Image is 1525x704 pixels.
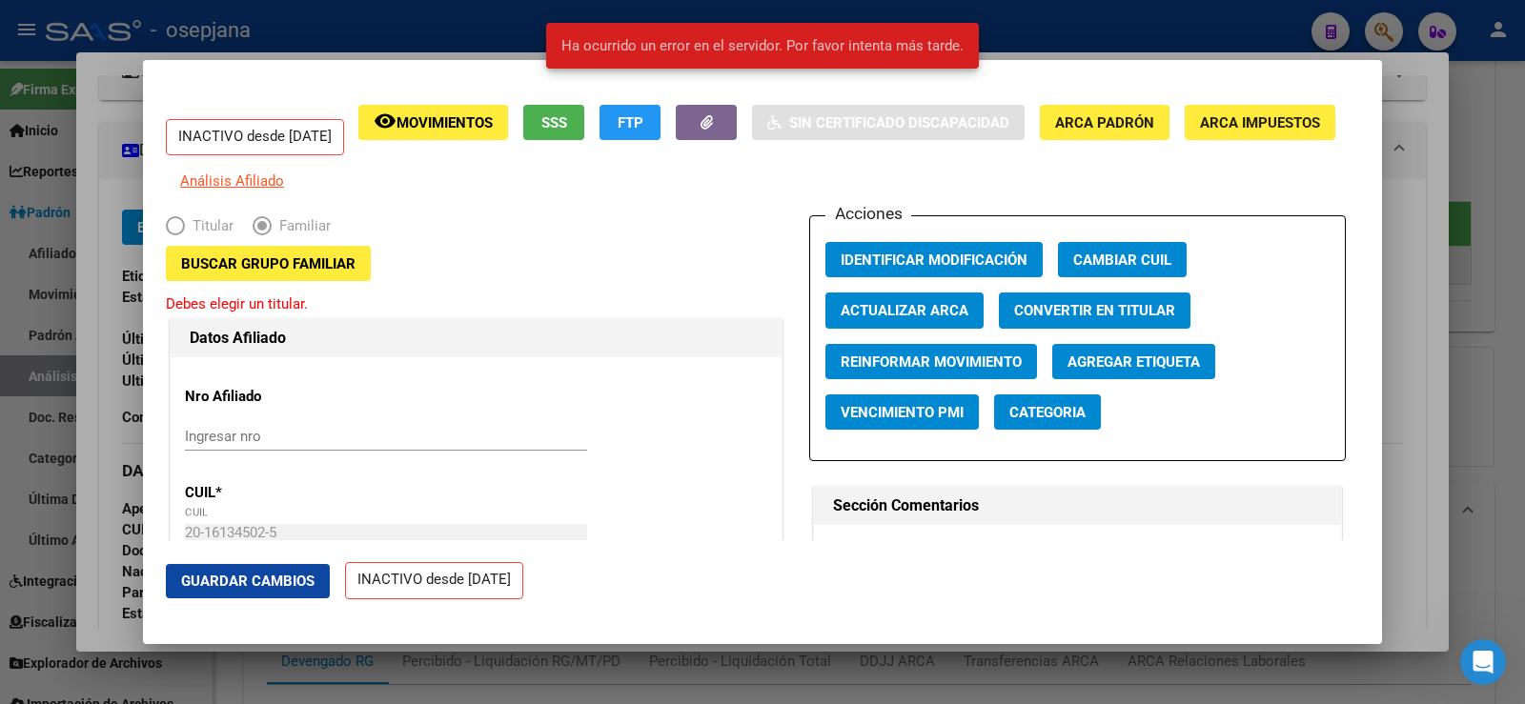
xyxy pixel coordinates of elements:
[92,480,288,514] a: Ver Instructivos
[358,105,508,140] button: Movimientos
[39,82,70,112] div: Profile image for Soporte
[561,36,964,55] span: Ha ocurrido un error en el servidor. Por favor intenta más tarde.
[39,269,192,284] b: TAD→ Notificaciones
[85,90,133,104] span: Soporte
[39,128,342,165] div: 🔔 ¡Ahora también podés ver tus en la plataforma!
[994,394,1101,430] button: Categoria
[1058,242,1187,277] button: Cambiar CUIL
[1185,105,1335,140] button: ARCA Impuestos
[166,293,371,315] p: Debes elegir un titular.
[752,105,1025,140] button: Sin Certificado Discapacidad
[105,323,275,338] span: Ir a Notificaciones TAD
[92,10,152,24] h1: Soporte
[92,24,253,43] p: Activo en los últimos 15m
[185,215,234,237] span: Titular
[1009,404,1086,421] span: Categoria
[185,482,359,504] p: CUIL
[181,573,315,590] span: Guardar Cambios
[39,358,342,471] div: ✅ Además, ya podés de forma simple: gran parte de la información se sincroniza automáticamente y ...
[335,8,369,42] div: Cerrar
[1460,639,1506,685] iframe: Intercom live chat
[272,215,331,237] span: Familiar
[841,303,968,320] span: Actualizar ARCA
[54,10,85,41] div: Profile image for Soporte
[600,105,661,140] button: FTP
[841,353,1022,371] span: Reinformar Movimiento
[396,114,493,131] span: Movimientos
[374,110,396,132] mat-icon: remove_red_eye
[825,394,979,430] button: Vencimiento PMI
[67,314,314,349] a: Ir a Notificaciones TAD
[180,172,284,190] span: Análisis Afiliado
[1067,353,1200,371] span: Agregar Etiqueta
[541,114,567,131] span: SSS
[1073,251,1171,269] span: Cambiar CUIL
[15,58,366,607] div: Soporte dice…
[166,221,350,238] mat-radio-group: Elija una opción
[841,404,964,421] span: Vencimiento PMI
[131,489,250,504] span: Ver Instructivos
[182,378,304,393] b: crear Casos TAD
[181,255,356,272] span: Buscar Grupo Familiar
[298,8,335,44] button: Inicio
[1055,114,1154,131] span: ARCA Padrón
[190,327,762,350] h1: Datos Afiliado
[1014,303,1175,320] span: Convertir en Titular
[523,105,584,140] button: SSS
[825,242,1043,277] button: Identificar Modificación
[39,523,342,560] div: ​
[12,8,49,44] button: go back
[825,344,1037,379] button: Reinformar Movimiento
[999,292,1190,328] button: Convertir en Titular
[1052,344,1215,379] button: Agregar Etiqueta
[185,386,359,408] p: Nro Afiliado
[789,114,1009,131] span: Sin Certificado Discapacidad
[345,562,523,599] p: INACTIVO desde [DATE]
[60,148,201,163] b: Notificaciones TAD
[39,174,342,305] div: Accedé al detalle completo de cada notificación sin necesidad de salir del sistema. ​ Ingresá des...
[825,292,984,328] button: Actualizar ARCA
[166,246,371,281] button: Buscar Grupo Familiar
[618,114,643,131] span: FTP
[825,201,911,226] h3: Acciones
[833,494,1322,517] h1: Sección Comentarios
[166,564,330,598] button: Guardar Cambios
[1200,114,1320,131] span: ARCA Impuestos
[166,119,344,156] p: INACTIVO desde [DATE]
[1040,105,1169,140] button: ARCA Padrón
[841,251,1027,269] span: Identificar Modificación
